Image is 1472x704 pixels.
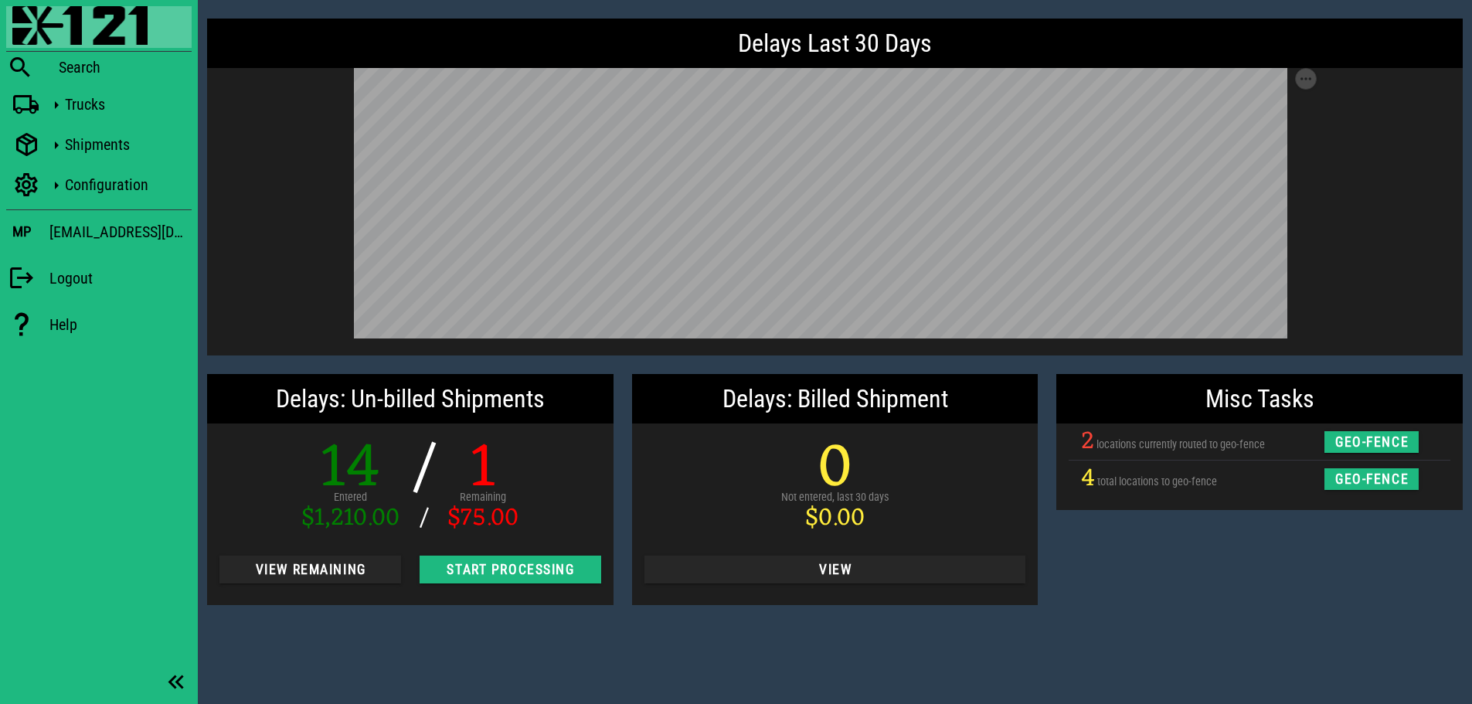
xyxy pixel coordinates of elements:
div: Misc Tasks [1056,374,1463,423]
div: Logout [49,269,192,287]
span: View Remaining [232,562,389,577]
div: 14 [301,439,399,501]
div: $75.00 [447,506,518,531]
button: geo-fence [1324,468,1419,490]
img: 87f0f0e.png [12,6,148,45]
div: Shipments [65,135,185,154]
div: Trucks [65,95,185,114]
button: Start Processing [420,556,601,583]
div: Search [59,58,192,77]
div: / [411,506,436,531]
a: geo-fence [1324,434,1419,447]
div: $1,210.00 [301,506,399,531]
div: Not entered, last 30 days [781,489,889,506]
span: locations currently routed to geo-fence [1096,438,1265,451]
div: Help [49,315,192,334]
span: total locations to geo-fence [1097,475,1217,488]
button: View Remaining [219,556,401,583]
button: geo-fence [1324,431,1419,453]
span: View [657,562,1014,577]
div: 0 [781,439,889,501]
span: geo-fence [1334,434,1409,450]
div: Vega visualization [354,68,1317,343]
button: View [644,556,1026,583]
div: / [411,439,436,501]
div: [EMAIL_ADDRESS][DOMAIN_NAME] [49,219,192,244]
span: Start Processing [432,562,589,577]
div: Entered [301,489,399,506]
h3: MP [12,223,31,240]
a: Help [6,303,192,346]
a: geo-fence [1324,472,1419,485]
div: Delays: Un-billed Shipments [207,374,614,423]
div: Remaining [447,489,518,506]
a: Blackfly [6,6,192,48]
div: 1 [447,439,518,501]
div: Delays Last 30 Days [207,19,1463,68]
span: 4 [1081,457,1095,501]
div: $0.00 [781,506,889,531]
span: geo-fence [1334,471,1409,487]
div: Configuration [65,175,185,194]
span: 2 [1081,420,1094,464]
div: Delays: Billed Shipment [632,374,1039,423]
